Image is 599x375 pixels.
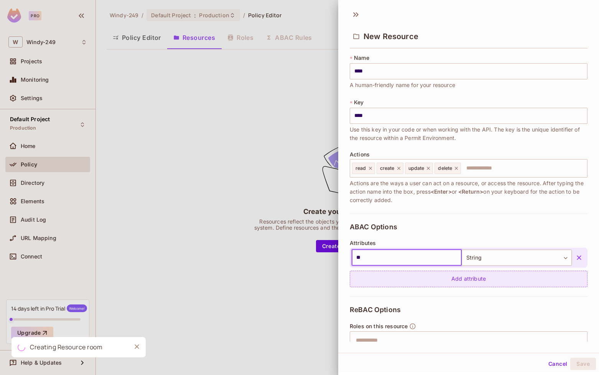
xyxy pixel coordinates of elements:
[30,342,102,352] div: Creating Resource room
[354,55,369,61] span: Name
[350,323,408,329] span: Roles on this resource
[380,165,395,171] span: create
[350,81,455,89] span: A human-friendly name for your resource
[352,163,375,174] div: read
[350,240,376,246] span: Attributes
[354,99,364,105] span: Key
[405,163,433,174] div: update
[458,188,483,195] span: <Return>
[350,306,401,314] span: ReBAC Options
[408,165,425,171] span: update
[545,358,570,370] button: Cancel
[131,341,143,352] button: Close
[350,271,587,287] div: Add attribute
[377,163,403,174] div: create
[462,250,572,266] div: String
[434,163,461,174] div: delete
[570,358,596,370] button: Save
[355,165,366,171] span: read
[364,32,418,41] span: New Resource
[350,179,587,204] span: Actions are the ways a user can act on a resource, or access the resource. After typing the actio...
[350,151,370,158] span: Actions
[350,223,397,231] span: ABAC Options
[350,125,587,142] span: Use this key in your code or when working with the API. The key is the unique identifier of the r...
[438,165,452,171] span: delete
[431,188,452,195] span: <Enter>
